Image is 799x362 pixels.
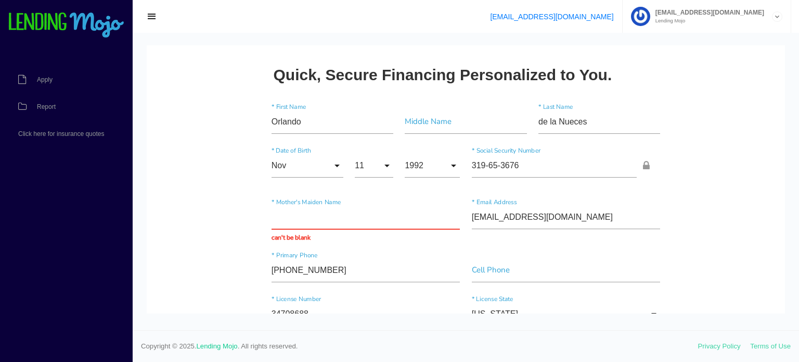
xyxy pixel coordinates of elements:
[197,342,238,350] a: Lending Mojo
[650,9,764,16] span: [EMAIL_ADDRESS][DOMAIN_NAME]
[37,77,53,83] span: Apply
[18,131,104,137] span: Click here for insurance quotes
[650,18,764,23] small: Lending Mojo
[8,13,125,39] img: logo-small.png
[141,341,698,352] span: Copyright © 2025. . All rights reserved.
[750,342,791,350] a: Terms of Use
[490,13,613,21] a: [EMAIL_ADDRESS][DOMAIN_NAME]
[631,7,650,26] img: Profile image
[698,342,741,350] a: Privacy Policy
[37,104,56,110] span: Report
[127,21,466,38] h2: Quick, Secure Financing Personalized to You.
